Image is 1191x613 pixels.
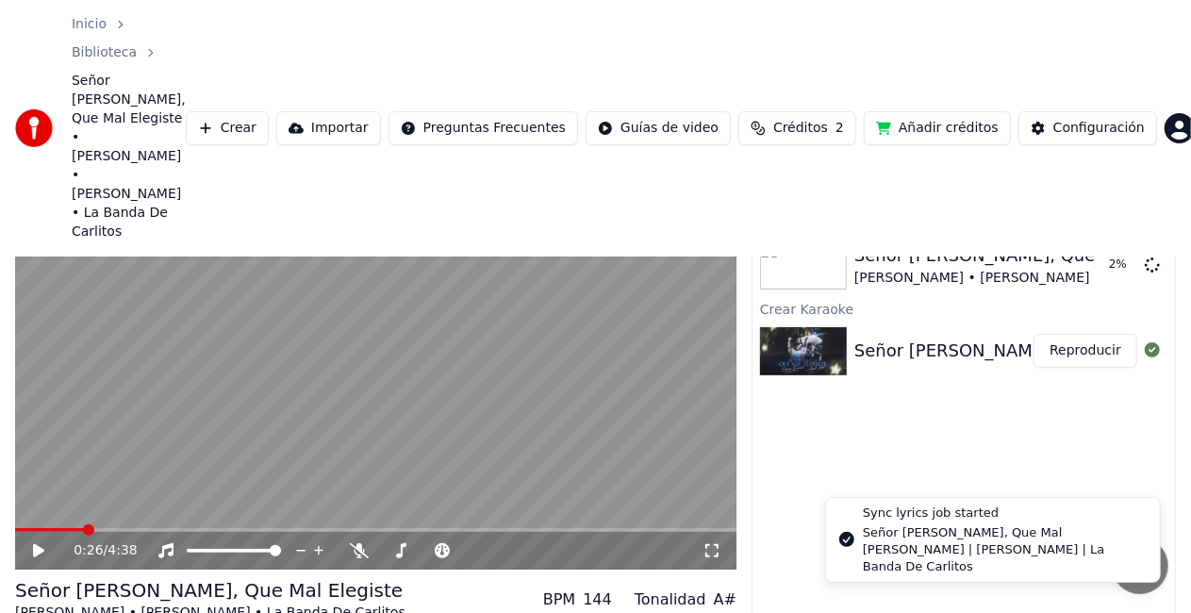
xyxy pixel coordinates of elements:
[74,541,103,560] span: 0:26
[15,577,405,604] div: Señor [PERSON_NAME], Que Mal Elegiste
[15,109,53,147] img: youka
[583,588,612,611] div: 144
[276,111,381,145] button: Importar
[389,111,578,145] button: Preguntas Frecuentes
[74,541,119,560] div: /
[72,15,107,34] a: Inicio
[753,297,1175,320] div: Crear Karaoke
[1109,257,1137,273] div: 2 %
[72,72,186,241] span: Señor [PERSON_NAME], Que Mal Elegiste • [PERSON_NAME] • [PERSON_NAME] • La Banda De Carlitos
[1053,119,1145,138] div: Configuración
[864,111,1011,145] button: Añadir créditos
[863,504,1145,522] div: Sync lyrics job started
[738,111,856,145] button: Créditos2
[586,111,731,145] button: Guías de video
[72,43,137,62] a: Biblioteca
[863,524,1145,576] div: Señor [PERSON_NAME], Que Mal [PERSON_NAME] | [PERSON_NAME] | La Banda De Carlitos
[773,119,828,138] span: Créditos
[1034,334,1137,368] button: Reproducir
[635,588,706,611] div: Tonalidad
[72,15,186,241] nav: breadcrumb
[1018,111,1157,145] button: Configuración
[714,588,736,611] div: A#
[108,541,137,560] span: 4:38
[835,119,844,138] span: 2
[543,588,575,611] div: BPM
[186,111,269,145] button: Crear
